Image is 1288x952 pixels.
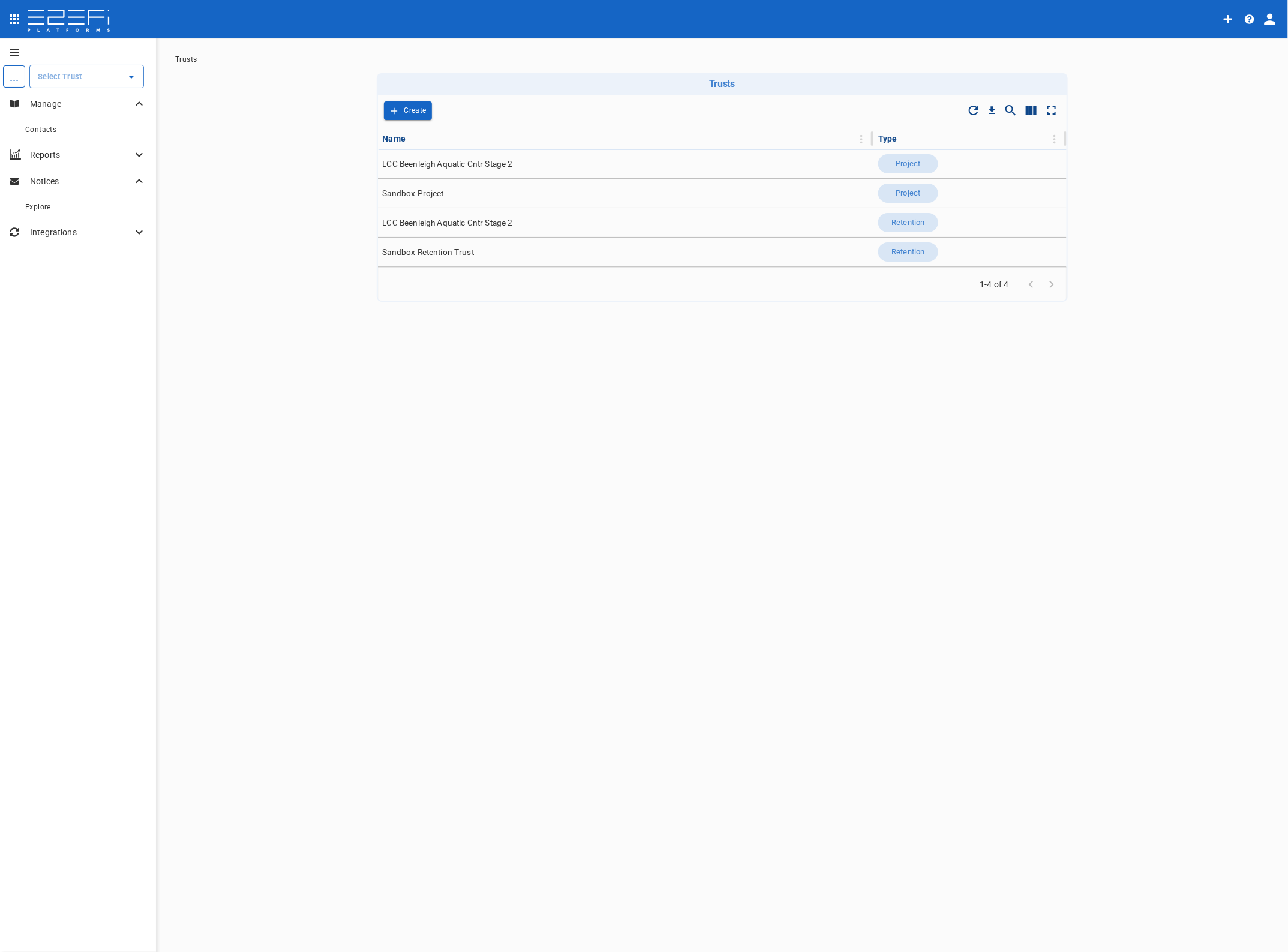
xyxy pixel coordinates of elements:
[1021,278,1041,290] span: Go to previous page
[383,131,406,146] div: Name
[878,131,897,146] div: Type
[984,102,1001,119] button: Download CSV
[30,98,132,110] p: Manage
[384,101,433,120] span: Add Trust
[404,104,427,118] p: Create
[889,188,928,199] span: Project
[30,226,132,238] p: Integrations
[963,100,984,121] span: Refresh Data
[889,158,928,170] span: Project
[1045,130,1064,149] button: Column Actions
[975,278,1014,290] span: 1-4 of 4
[3,65,25,88] div: ...
[25,125,56,134] span: Contacts
[1041,278,1062,290] span: Go to next page
[175,55,197,64] a: Trusts
[30,175,132,187] p: Notices
[383,217,513,229] span: LCC Beenleigh Aquatic Cntr Stage 2
[383,247,474,258] span: Sandbox Retention Trust
[382,78,1063,89] h6: Trusts
[383,188,444,199] span: Sandbox Project
[35,70,121,83] input: Select Trust
[852,130,871,149] button: Column Actions
[1021,100,1041,121] button: Show/Hide columns
[1001,100,1021,121] button: Show/Hide search
[884,247,932,258] span: Retention
[123,68,140,85] button: Open
[25,203,51,211] span: Explore
[175,55,1269,64] nav: breadcrumb
[884,217,932,229] span: Retention
[1041,100,1062,121] button: Toggle full screen
[30,149,132,161] p: Reports
[383,158,513,170] span: LCC Beenleigh Aquatic Cntr Stage 2
[384,101,433,120] button: Create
